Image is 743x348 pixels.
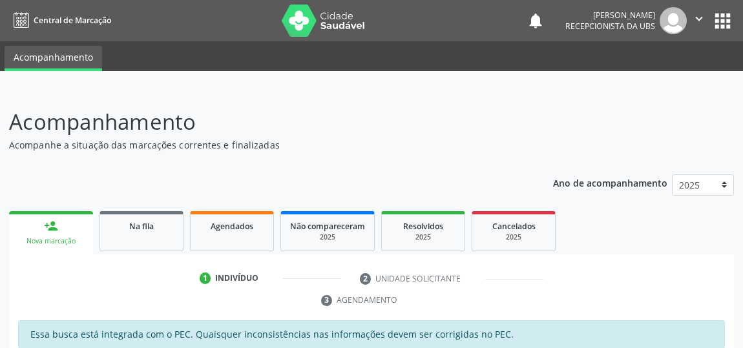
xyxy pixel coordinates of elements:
[18,236,84,246] div: Nova marcação
[211,221,253,232] span: Agendados
[660,7,687,34] img: img
[565,21,655,32] span: Recepcionista da UBS
[9,10,111,31] a: Central de Marcação
[9,106,516,138] p: Acompanhamento
[391,232,455,242] div: 2025
[9,138,516,152] p: Acompanhe a situação das marcações correntes e finalizadas
[553,174,667,190] p: Ano de acompanhamento
[481,232,546,242] div: 2025
[129,221,154,232] span: Na fila
[44,219,58,233] div: person_add
[711,10,734,32] button: apps
[34,15,111,26] span: Central de Marcação
[687,7,711,34] button: 
[492,221,536,232] span: Cancelados
[565,10,655,21] div: [PERSON_NAME]
[290,232,365,242] div: 2025
[5,46,102,71] a: Acompanhamento
[692,12,706,26] i: 
[403,221,443,232] span: Resolvidos
[290,221,365,232] span: Não compareceram
[527,12,545,30] button: notifications
[215,272,258,284] div: Indivíduo
[200,272,211,284] div: 1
